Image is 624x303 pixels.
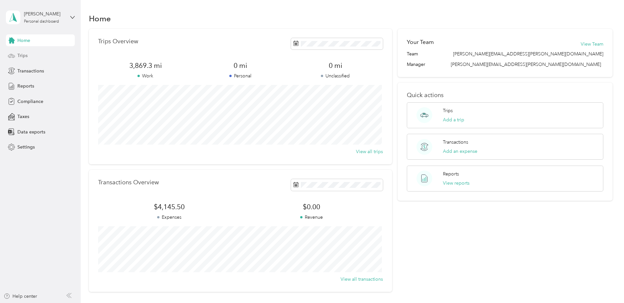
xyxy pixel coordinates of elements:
button: View all transactions [341,276,383,283]
span: $0.00 [240,202,383,212]
button: View Team [581,41,603,48]
span: Team [407,51,418,57]
div: Personal dashboard [24,20,59,24]
p: Trips Overview [98,38,138,45]
p: Reports [443,171,459,177]
span: $4,145.50 [98,202,240,212]
button: Add a trip [443,116,464,123]
span: 0 mi [288,61,383,70]
p: Expenses [98,214,240,221]
span: [PERSON_NAME][EMAIL_ADDRESS][PERSON_NAME][DOMAIN_NAME] [451,62,601,67]
button: View reports [443,180,469,187]
span: Reports [17,83,34,90]
h2: Your Team [407,38,434,46]
span: 3,869.3 mi [98,61,193,70]
h1: Home [89,15,111,22]
p: Personal [193,72,288,79]
p: Transactions Overview [98,179,159,186]
span: 0 mi [193,61,288,70]
span: Manager [407,61,425,68]
p: Quick actions [407,92,603,99]
p: Transactions [443,139,468,146]
button: View all trips [356,148,383,155]
p: Work [98,72,193,79]
span: Settings [17,144,35,151]
p: Trips [443,107,453,114]
p: Unclassified [288,72,383,79]
span: Transactions [17,68,44,74]
span: Home [17,37,30,44]
span: Compliance [17,98,43,105]
p: Revenue [240,214,383,221]
span: Taxes [17,113,29,120]
span: Data exports [17,129,45,135]
iframe: Everlance-gr Chat Button Frame [587,266,624,303]
span: Trips [17,52,28,59]
div: [PERSON_NAME] [24,10,65,17]
button: Help center [4,293,37,300]
span: [PERSON_NAME][EMAIL_ADDRESS][PERSON_NAME][DOMAIN_NAME] [453,51,603,57]
button: Add an expense [443,148,477,155]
